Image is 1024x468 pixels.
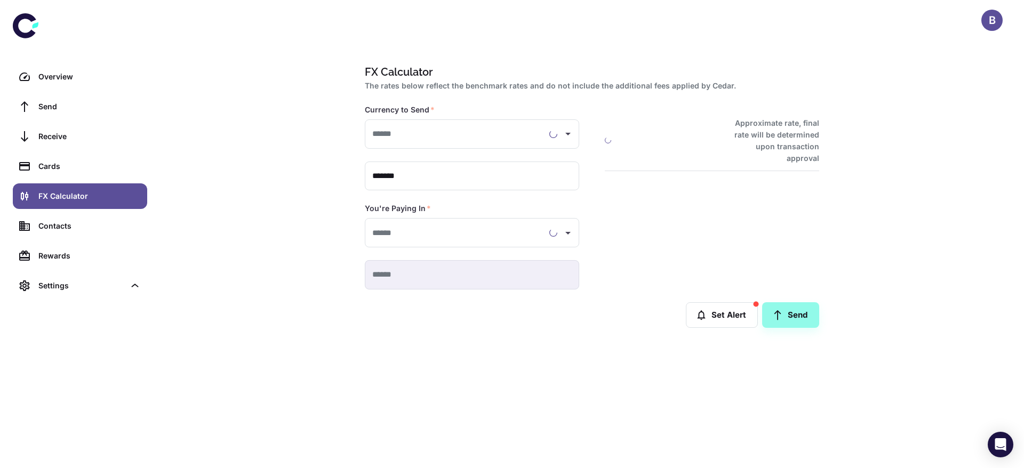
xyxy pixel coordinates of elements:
[13,213,147,239] a: Contacts
[13,243,147,269] a: Rewards
[38,190,141,202] div: FX Calculator
[38,131,141,142] div: Receive
[981,10,1003,31] button: B
[365,64,815,80] h1: FX Calculator
[365,104,435,115] label: Currency to Send
[365,203,431,214] label: You're Paying In
[38,101,141,112] div: Send
[13,273,147,298] div: Settings
[561,126,575,141] button: Open
[38,280,125,292] div: Settings
[38,71,141,83] div: Overview
[13,183,147,209] a: FX Calculator
[723,117,819,164] h6: Approximate rate, final rate will be determined upon transaction approval
[13,64,147,90] a: Overview
[38,220,141,232] div: Contacts
[38,250,141,262] div: Rewards
[686,302,758,328] button: Set Alert
[13,154,147,179] a: Cards
[988,432,1013,457] div: Open Intercom Messenger
[561,225,575,240] button: Open
[38,160,141,172] div: Cards
[13,124,147,149] a: Receive
[13,94,147,119] a: Send
[762,302,819,328] a: Send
